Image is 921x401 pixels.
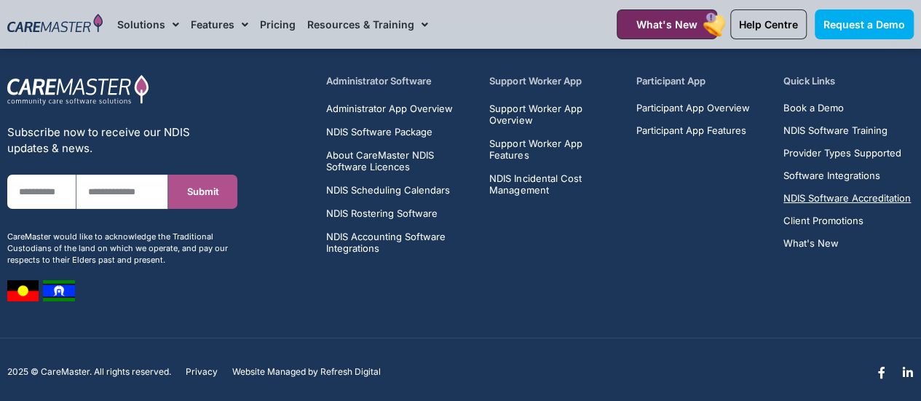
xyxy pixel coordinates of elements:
[783,103,844,114] span: Book a Demo
[325,149,473,172] a: About CareMaster NDIS Software Licences
[636,125,746,136] span: Participant App Features
[325,184,473,196] a: NDIS Scheduling Calendars
[783,238,911,249] a: What's New
[168,175,237,209] button: Submit
[783,215,863,226] span: Client Promotions
[7,124,237,156] div: Subscribe now to receive our NDIS updates & news.
[489,138,620,161] a: Support Worker App Features
[783,215,911,226] a: Client Promotions
[43,280,75,301] img: image 8
[636,74,767,88] h5: Participant App
[7,280,39,301] img: image 7
[325,126,473,138] a: NDIS Software Package
[325,103,452,114] span: Administrator App Overview
[783,238,839,249] span: What's New
[739,18,798,31] span: Help Centre
[187,186,219,197] span: Submit
[783,148,911,159] a: Provider Types Supported
[783,125,888,136] span: NDIS Software Training
[730,9,807,39] a: Help Centre
[783,125,911,136] a: NDIS Software Training
[232,367,318,377] span: Website Managed by
[7,367,171,377] p: 2025 © CareMaster. All rights reserved.
[7,74,149,106] img: CareMaster Logo Part
[617,9,717,39] a: What's New
[7,231,237,266] div: CareMaster would like to acknowledge the Traditional Custodians of the land on which we operate, ...
[325,103,473,114] a: Administrator App Overview
[325,231,473,254] a: NDIS Accounting Software Integrations
[815,9,914,39] a: Request a Demo
[325,126,432,138] span: NDIS Software Package
[783,103,911,114] a: Book a Demo
[783,74,914,88] h5: Quick Links
[636,18,697,31] span: What's New
[325,184,449,196] span: NDIS Scheduling Calendars
[489,172,620,196] a: NDIS Incidental Cost Management
[325,207,437,219] span: NDIS Rostering Software
[325,74,473,88] h5: Administrator Software
[783,148,901,159] span: Provider Types Supported
[783,170,880,181] span: Software Integrations
[636,125,750,136] a: Participant App Features
[489,74,620,88] h5: Support Worker App
[325,207,473,219] a: NDIS Rostering Software
[7,14,103,35] img: CareMaster Logo
[783,170,911,181] a: Software Integrations
[489,103,620,126] a: Support Worker App Overview
[783,193,911,204] a: NDIS Software Accreditation
[636,103,750,114] a: Participant App Overview
[186,367,218,377] a: Privacy
[823,18,905,31] span: Request a Demo
[320,367,381,377] a: Refresh Digital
